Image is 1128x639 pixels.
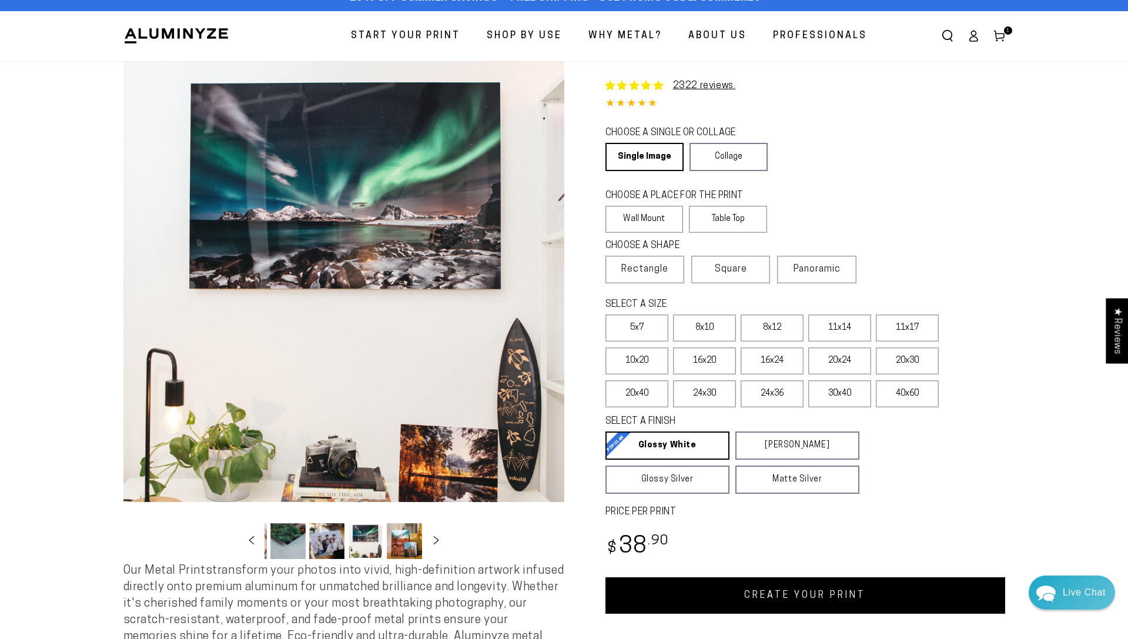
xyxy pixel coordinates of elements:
label: 40x60 [876,380,939,407]
legend: SELECT A FINISH [605,415,831,429]
label: 30x40 [808,380,871,407]
label: 8x12 [741,315,804,342]
label: 11x17 [876,315,939,342]
span: Shop By Use [487,28,562,45]
div: Chat widget toggle [1029,576,1115,610]
label: 5x7 [605,315,668,342]
legend: SELECT A SIZE [605,298,841,312]
media-gallery: Gallery Viewer [123,61,564,563]
label: PRICE PER PRINT [605,506,1005,519]
a: Single Image [605,143,684,171]
button: Slide right [423,528,449,554]
img: Aluminyze [123,27,229,45]
span: Rectangle [621,262,668,276]
span: About Us [688,28,747,45]
span: Start Your Print [351,28,460,45]
a: Matte Silver [735,466,859,494]
a: CREATE YOUR PRINT [605,577,1005,614]
label: 20x40 [605,380,668,407]
div: Click to open Judge.me floating reviews tab [1106,298,1128,363]
div: Contact Us Directly [1063,576,1106,610]
label: 20x24 [808,347,871,374]
bdi: 38 [605,536,670,558]
a: [PERSON_NAME] [735,431,859,460]
a: Glossy White [605,431,729,460]
a: 2322 reviews. [673,81,736,91]
a: Why Metal? [580,21,671,52]
summary: Search our site [935,23,960,49]
legend: CHOOSE A PLACE FOR THE PRINT [605,189,757,203]
label: 8x10 [673,315,736,342]
sup: .90 [648,534,669,548]
div: 4.85 out of 5.0 stars [605,96,1005,113]
button: Load image 3 in gallery view [309,523,344,559]
legend: CHOOSE A SHAPE [605,239,758,253]
label: Wall Mount [605,206,684,233]
button: Load image 5 in gallery view [387,523,422,559]
a: Collage [689,143,768,171]
button: Slide left [239,528,265,554]
a: Start Your Print [342,21,469,52]
label: 20x30 [876,347,939,374]
span: Panoramic [794,265,841,274]
label: 11x14 [808,315,871,342]
button: Load image 2 in gallery view [270,523,306,559]
span: $ [607,541,617,557]
span: Professionals [773,28,867,45]
a: Glossy Silver [605,466,729,494]
span: Square [715,262,747,276]
label: 16x20 [673,347,736,374]
button: Load image 4 in gallery view [348,523,383,559]
label: 24x36 [741,380,804,407]
label: Table Top [689,206,767,233]
span: 1 [1006,26,1010,35]
span: Why Metal? [588,28,662,45]
label: 10x20 [605,347,668,374]
a: Professionals [764,21,876,52]
label: 24x30 [673,380,736,407]
legend: CHOOSE A SINGLE OR COLLAGE [605,126,757,140]
a: Shop By Use [478,21,571,52]
a: About Us [680,21,755,52]
label: 16x24 [741,347,804,374]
